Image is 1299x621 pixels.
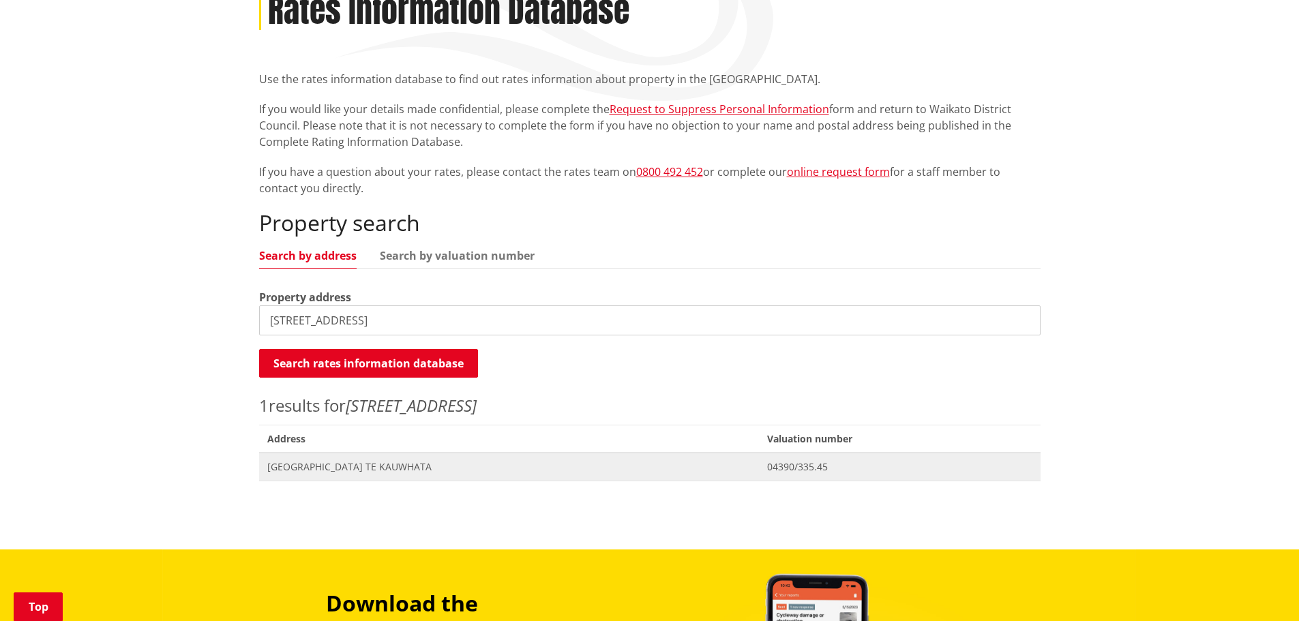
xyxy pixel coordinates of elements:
[636,164,703,179] a: 0800 492 452
[259,393,1041,418] p: results for
[259,289,351,305] label: Property address
[259,394,269,416] span: 1
[259,305,1041,335] input: e.g. Duke Street NGARUAWAHIA
[259,425,760,453] span: Address
[787,164,890,179] a: online request form
[259,164,1041,196] p: If you have a question about your rates, please contact the rates team on or complete our for a s...
[259,453,1041,481] a: [GEOGRAPHIC_DATA] TE KAUWHATA 04390/335.45
[346,394,477,416] em: [STREET_ADDRESS]
[610,102,829,117] a: Request to Suppress Personal Information
[1236,564,1285,613] iframe: Messenger Launcher
[259,250,357,261] a: Search by address
[14,592,63,621] a: Top
[259,71,1041,87] p: Use the rates information database to find out rates information about property in the [GEOGRAPHI...
[380,250,535,261] a: Search by valuation number
[267,460,751,474] span: [GEOGRAPHIC_DATA] TE KAUWHATA
[259,349,478,378] button: Search rates information database
[259,210,1041,236] h2: Property search
[759,425,1040,453] span: Valuation number
[259,101,1041,150] p: If you would like your details made confidential, please complete the form and return to Waikato ...
[767,460,1032,474] span: 04390/335.45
